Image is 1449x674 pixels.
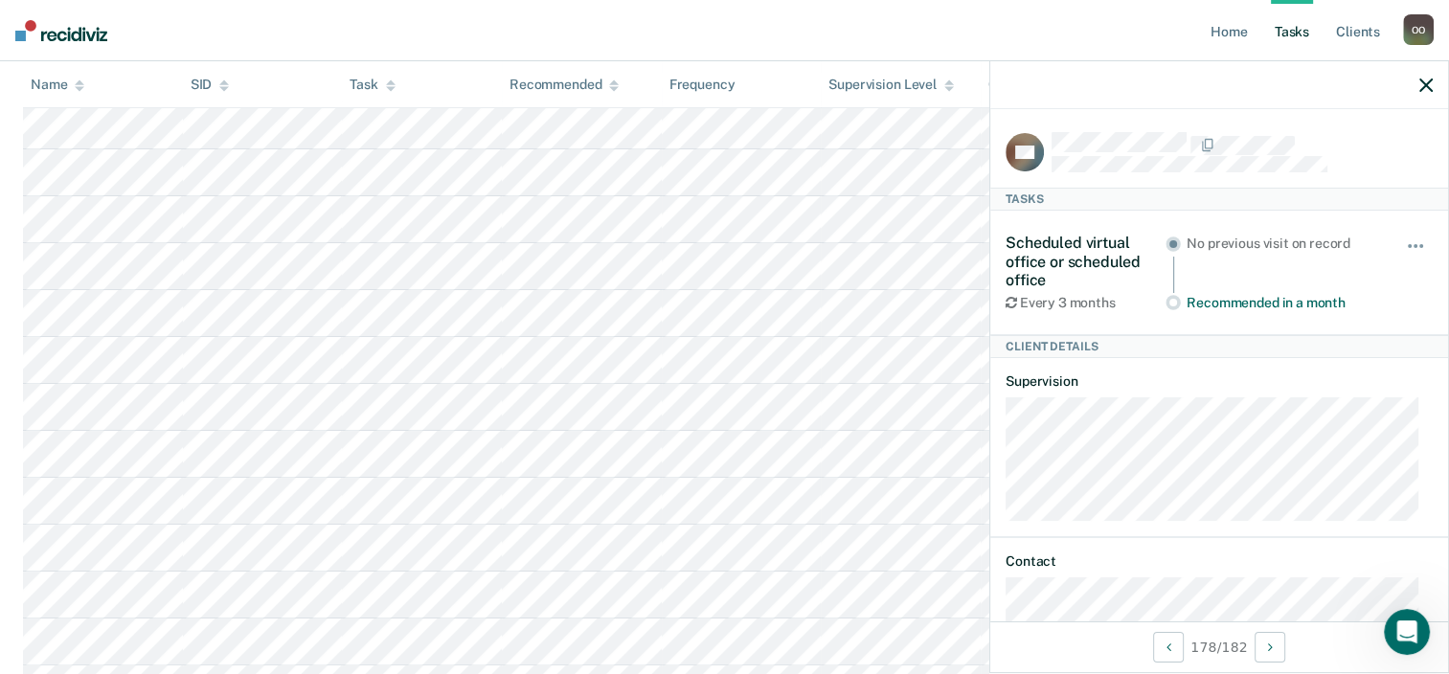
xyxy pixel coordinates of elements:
div: 178 / 182 [990,621,1448,672]
div: Frequency [669,77,736,93]
div: Recommended in a month [1187,295,1379,311]
div: Tasks [990,188,1448,211]
dt: Contact [1006,553,1433,570]
img: Recidiviz [15,20,107,41]
div: Task [350,77,395,93]
div: Case Type [988,77,1069,93]
button: Next Client [1255,632,1285,663]
div: Every 3 months [1006,295,1166,311]
div: O O [1403,14,1434,45]
iframe: Intercom live chat [1384,609,1430,655]
div: Supervision Level [828,77,954,93]
div: No previous visit on record [1187,236,1379,252]
button: Previous Client [1153,632,1184,663]
dt: Supervision [1006,373,1433,390]
div: Scheduled virtual office or scheduled office [1006,234,1166,289]
div: Recommended [509,77,619,93]
div: SID [191,77,230,93]
div: Client Details [990,335,1448,358]
div: Name [31,77,84,93]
